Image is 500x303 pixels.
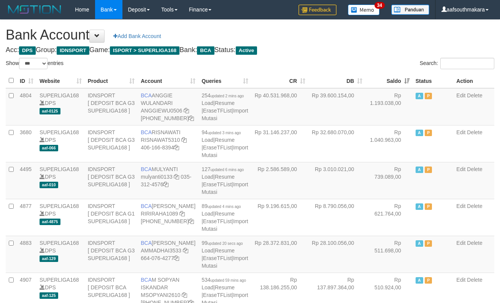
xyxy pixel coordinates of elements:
[215,247,235,254] a: Resume
[467,203,482,209] a: Delete
[203,292,232,298] a: EraseTFList
[40,92,79,98] a: SUPERLIGA168
[251,73,308,88] th: CR: activate to sort column ascending
[203,108,232,114] a: EraseTFList
[6,4,63,15] img: MOTION_logo.png
[17,125,37,162] td: 3680
[416,93,423,99] span: Active
[179,211,185,217] a: Copy RIRIRAHA1089 to clipboard
[40,255,58,262] span: aaf-129
[189,115,194,121] a: Copy 4062213373 to clipboard
[211,168,244,172] span: updated 6 mins ago
[202,92,248,121] span: | | |
[211,278,246,282] span: updated 59 mins ago
[189,218,194,224] a: Copy 4062281611 to clipboard
[138,162,198,199] td: MULYANTI 035-312-4576
[202,284,213,290] a: Load
[202,203,241,209] span: 89
[202,92,244,98] span: 254
[467,277,482,283] a: Delete
[365,88,412,125] td: Rp 1.193.038,00
[308,162,365,199] td: Rp 3.010.021,00
[202,255,248,269] a: Import Mutasi
[6,46,494,54] h4: Acc: Group: Game: Bank: Status:
[440,58,494,69] input: Search:
[85,125,138,162] td: IDNSPORT [ DEPOSIT BCA G3 SUPERLIGA168 ]
[456,277,465,283] a: Edit
[202,247,213,254] a: Load
[37,199,85,236] td: DPS
[202,240,243,246] span: 99
[40,219,60,225] span: aaf-4875
[425,93,432,99] span: Paused
[40,166,79,172] a: SUPERLIGA168
[17,88,37,125] td: 4804
[203,218,232,224] a: EraseTFList
[467,166,482,172] a: Delete
[208,131,241,135] span: updated 3 mins ago
[141,137,180,143] a: RISNAWAT5310
[181,137,187,143] a: Copy RISNAWAT5310 to clipboard
[141,240,152,246] span: BCA
[365,73,412,88] th: Saldo: activate to sort column ascending
[40,292,58,299] span: aaf-125
[141,203,152,209] span: BCA
[251,236,308,273] td: Rp 28.372.831,00
[138,125,198,162] td: RISNAWATI 406-166-8394
[202,218,248,232] a: Import Mutasi
[425,203,432,210] span: Paused
[17,236,37,273] td: 4883
[85,236,138,273] td: IDNSPORT [ DEPOSIT BCA G3 SUPERLIGA168 ]
[251,199,308,236] td: Rp 9.196.615,00
[251,125,308,162] td: Rp 31.146.237,00
[203,144,232,151] a: EraseTFList
[37,88,85,125] td: DPS
[456,129,465,135] a: Edit
[202,129,241,135] span: 94
[141,247,181,254] a: AMMADHAI3533
[6,58,63,69] label: Show entries
[215,284,235,290] a: Resume
[85,73,138,88] th: Product: activate to sort column ascending
[425,167,432,173] span: Paused
[298,5,337,15] img: Feedback.jpg
[215,174,235,180] a: Resume
[57,46,89,55] span: IDNSPORT
[416,167,423,173] span: Active
[17,73,37,88] th: ID: activate to sort column ascending
[108,30,166,43] a: Add Bank Account
[40,129,79,135] a: SUPERLIGA168
[420,58,494,69] label: Search:
[138,236,198,273] td: [PERSON_NAME] 664-076-4277
[37,162,85,199] td: DPS
[183,247,188,254] a: Copy AMMADHAI3533 to clipboard
[40,203,79,209] a: SUPERLIGA168
[416,240,423,247] span: Active
[202,129,248,158] span: | | |
[215,211,235,217] a: Resume
[138,88,198,125] td: ANGGIE WULANDARI [PHONE_NUMBER]
[40,277,79,283] a: SUPERLIGA168
[425,130,432,136] span: Paused
[365,199,412,236] td: Rp 621.764,00
[138,73,198,88] th: Account: activate to sort column ascending
[184,108,189,114] a: Copy ANGGIEWU0506 to clipboard
[174,174,179,180] a: Copy mulyanti0133 to clipboard
[202,166,244,172] span: 127
[40,108,60,114] span: aaf-0125
[208,205,241,209] span: updated 4 mins ago
[40,240,79,246] a: SUPERLIGA168
[163,181,168,187] a: Copy 0353124576 to clipboard
[37,125,85,162] td: DPS
[308,199,365,236] td: Rp 8.790.056,00
[141,92,152,98] span: BCA
[141,277,152,283] span: BCA
[208,241,243,246] span: updated 20 secs ago
[110,46,179,55] span: ISPORT > SUPERLIGA168
[348,5,380,15] img: Button%20Memo.svg
[202,240,248,269] span: | | |
[138,199,198,236] td: [PERSON_NAME] [PHONE_NUMBER]
[202,277,246,283] span: 534
[456,92,465,98] a: Edit
[85,199,138,236] td: IDNSPORT [ DEPOSIT BCA G1 SUPERLIGA168 ]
